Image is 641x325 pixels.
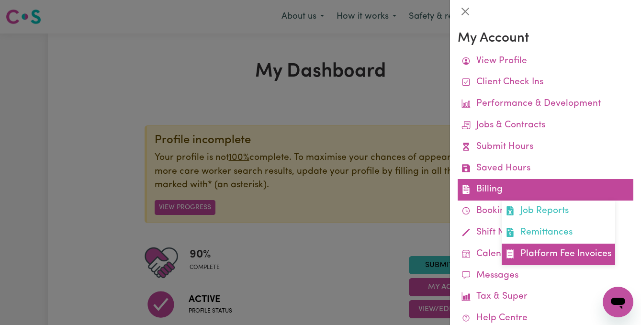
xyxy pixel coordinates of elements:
a: Shift Notes [458,222,633,244]
a: BillingJob ReportsRemittancesPlatform Fee Invoices [458,179,633,201]
a: Submit Hours [458,136,633,158]
a: Messages [458,265,633,287]
a: View Profile [458,51,633,72]
a: Platform Fee Invoices [502,244,615,265]
a: Client Check Ins [458,72,633,93]
a: Jobs & Contracts [458,115,633,136]
h3: My Account [458,31,633,47]
a: Remittances [502,222,615,244]
a: Saved Hours [458,158,633,179]
button: Close [458,4,473,19]
a: Job Reports [502,201,615,222]
a: Tax & Super [458,286,633,308]
a: Performance & Development [458,93,633,115]
a: Bookings [458,201,633,222]
iframe: Button to launch messaging window [603,287,633,317]
a: Calendar [458,244,633,265]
